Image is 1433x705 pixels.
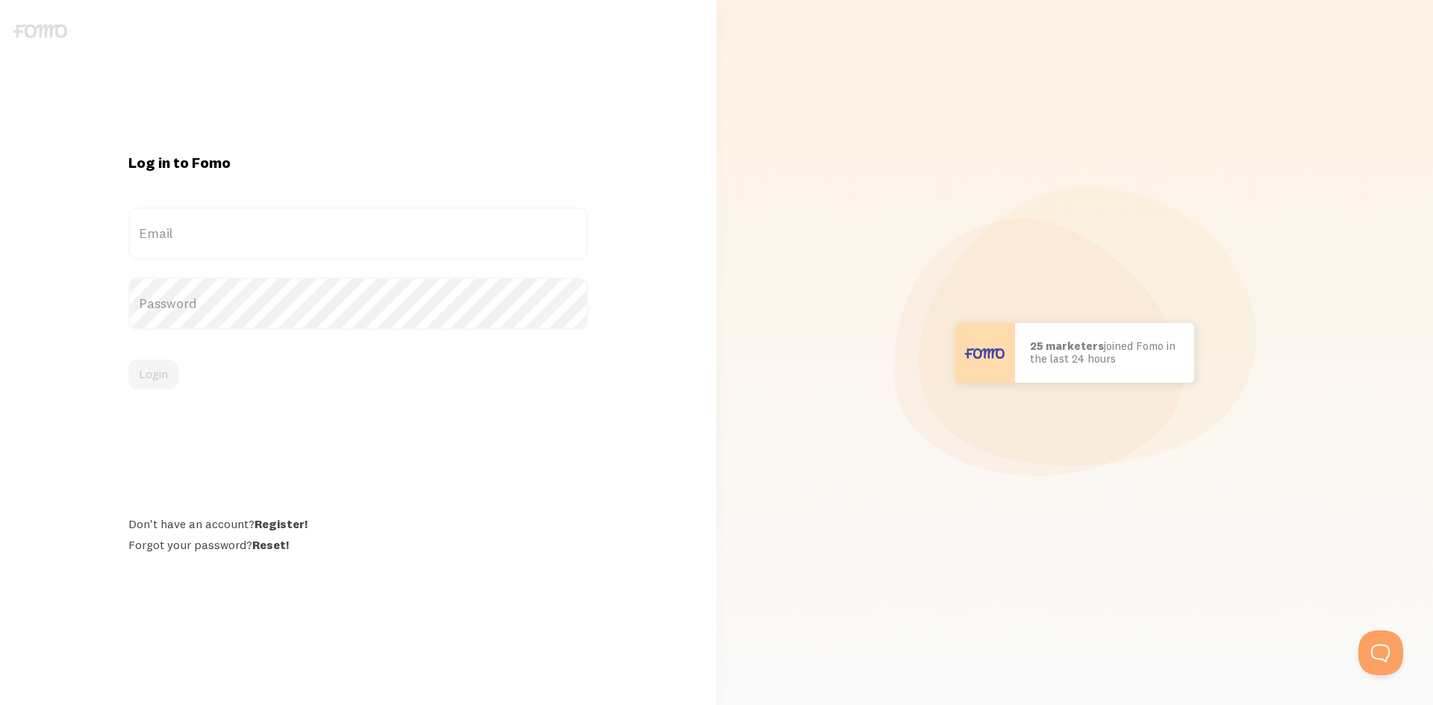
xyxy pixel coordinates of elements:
[955,323,1015,383] img: User avatar
[128,207,588,260] label: Email
[128,516,588,531] div: Don't have an account?
[252,537,289,552] a: Reset!
[1358,630,1403,675] iframe: Help Scout Beacon - Open
[128,278,588,330] label: Password
[1030,340,1179,365] p: joined Fomo in the last 24 hours
[128,537,588,552] div: Forgot your password?
[255,516,307,531] a: Register!
[128,153,588,172] h1: Log in to Fomo
[1030,339,1104,353] b: 25 marketers
[13,24,67,38] img: fomo-logo-gray-b99e0e8ada9f9040e2984d0d95b3b12da0074ffd48d1e5cb62ac37fc77b0b268.svg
